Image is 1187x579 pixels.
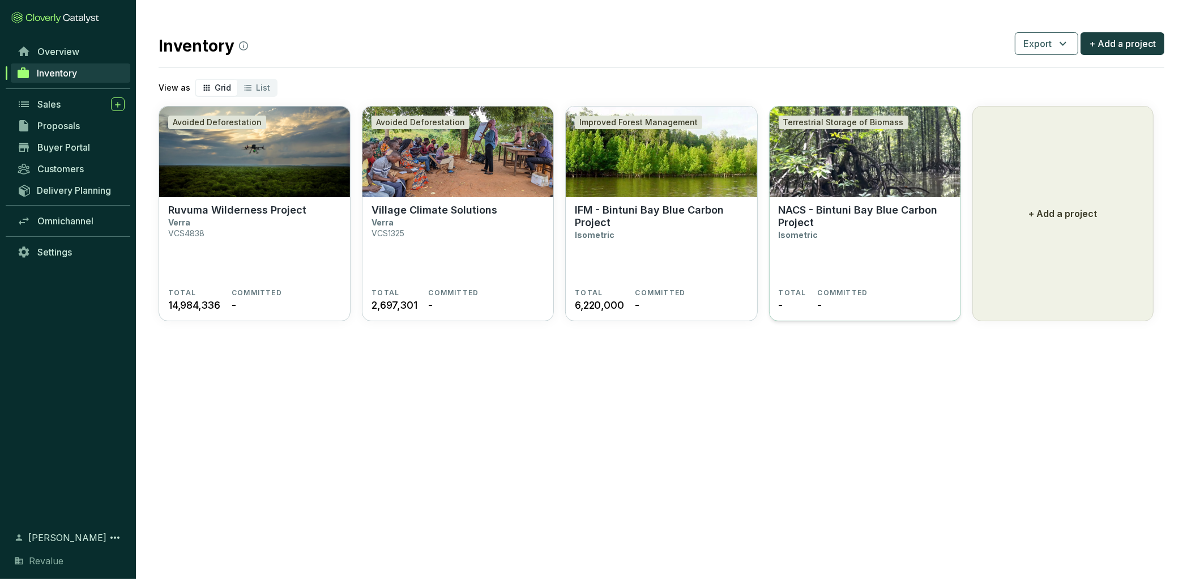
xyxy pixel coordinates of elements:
[11,116,130,135] a: Proposals
[159,106,351,321] a: Ruvuma Wilderness ProjectAvoided DeforestationRuvuma Wilderness ProjectVerraVCS4838TOTAL14,984,33...
[37,99,61,110] span: Sales
[428,297,433,313] span: -
[779,204,951,229] p: NACS - Bintuni Bay Blue Carbon Project
[215,83,231,92] span: Grid
[37,67,77,79] span: Inventory
[232,297,236,313] span: -
[195,79,277,97] div: segmented control
[168,288,196,297] span: TOTAL
[972,106,1154,321] button: + Add a project
[37,142,90,153] span: Buyer Portal
[779,116,908,129] div: Terrestrial Storage of Biomass
[232,288,282,297] span: COMMITTED
[168,297,220,313] span: 14,984,336
[779,288,806,297] span: TOTAL
[575,297,624,313] span: 6,220,000
[159,34,248,58] h2: Inventory
[11,42,130,61] a: Overview
[769,106,961,321] a: NACS - Bintuni Bay Blue Carbon ProjectTerrestrial Storage of BiomassNACS - Bintuni Bay Blue Carbo...
[37,215,93,227] span: Omnichannel
[37,120,80,131] span: Proposals
[168,228,204,238] p: VCS4838
[372,228,404,238] p: VCS1325
[818,297,822,313] span: -
[575,116,702,129] div: Improved Forest Management
[159,82,190,93] p: View as
[565,106,757,321] a: IFM - Bintuni Bay Blue Carbon ProjectImproved Forest ManagementIFM - Bintuni Bay Blue Carbon Proj...
[372,218,394,227] p: Verra
[256,83,270,92] span: List
[29,554,63,568] span: Revalue
[635,297,640,313] span: -
[372,297,417,313] span: 2,697,301
[37,46,79,57] span: Overview
[372,116,469,129] div: Avoided Deforestation
[11,159,130,178] a: Customers
[1023,37,1052,50] span: Export
[1028,207,1097,220] p: + Add a project
[37,246,72,258] span: Settings
[11,138,130,157] a: Buyer Portal
[362,106,554,321] a: Village Climate SolutionsAvoided DeforestationVillage Climate SolutionsVerraVCS1325TOTAL2,697,301...
[372,204,497,216] p: Village Climate Solutions
[1081,32,1164,55] button: + Add a project
[28,531,106,544] span: [PERSON_NAME]
[575,204,748,229] p: IFM - Bintuni Bay Blue Carbon Project
[635,288,686,297] span: COMMITTED
[37,185,111,196] span: Delivery Planning
[1089,37,1156,50] span: + Add a project
[159,107,350,197] img: Ruvuma Wilderness Project
[818,288,868,297] span: COMMITTED
[575,230,614,240] p: Isometric
[575,288,603,297] span: TOTAL
[11,211,130,231] a: Omnichannel
[37,163,84,174] span: Customers
[168,218,190,227] p: Verra
[11,95,130,114] a: Sales
[779,230,818,240] p: Isometric
[770,107,960,197] img: NACS - Bintuni Bay Blue Carbon Project
[372,288,399,297] span: TOTAL
[11,242,130,262] a: Settings
[566,107,757,197] img: IFM - Bintuni Bay Blue Carbon Project
[779,297,783,313] span: -
[1015,32,1078,55] button: Export
[11,181,130,199] a: Delivery Planning
[168,116,266,129] div: Avoided Deforestation
[168,204,306,216] p: Ruvuma Wilderness Project
[428,288,479,297] span: COMMITTED
[362,107,553,197] img: Village Climate Solutions
[11,63,130,83] a: Inventory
